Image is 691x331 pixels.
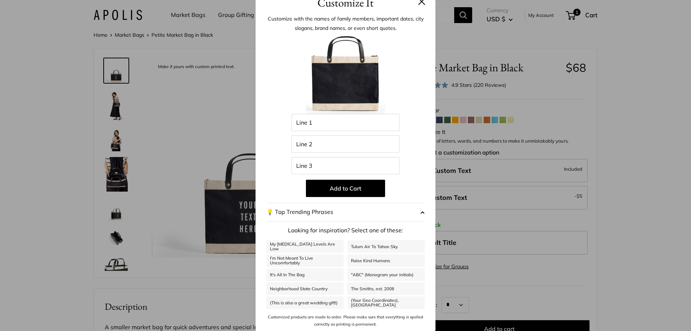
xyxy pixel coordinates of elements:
p: Customized products are made to order. Please make sure that everything is spelled correctly as p... [266,313,425,328]
p: Looking for inspiration? Select one of these: [266,225,425,236]
a: I'm Not Meant To Live Uncomfortably [266,254,344,267]
a: Tulum Air To Tahoe Sky [347,240,425,253]
a: "ABC" (Monogram your initials) [347,268,425,281]
p: Customize with the names of family members, important dates, city slogans, brand names, or even s... [266,14,425,33]
a: Raise Kind Humans [347,254,425,267]
a: (This is also a great wedding gift!) [266,296,344,309]
a: The Smiths, est. 2008 [347,282,425,295]
img: Blank_Product.005_02.jpg [306,35,385,114]
button: 💡 Top Trending Phrases [266,203,425,222]
a: Neighborhood State Country [266,282,344,295]
a: (Your Geo Coordinates), [GEOGRAPHIC_DATA] [347,296,425,309]
a: My [MEDICAL_DATA] Levels Are Low [266,240,344,253]
button: Add to Cart [306,180,385,197]
a: It's All In The Bag [266,268,344,281]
